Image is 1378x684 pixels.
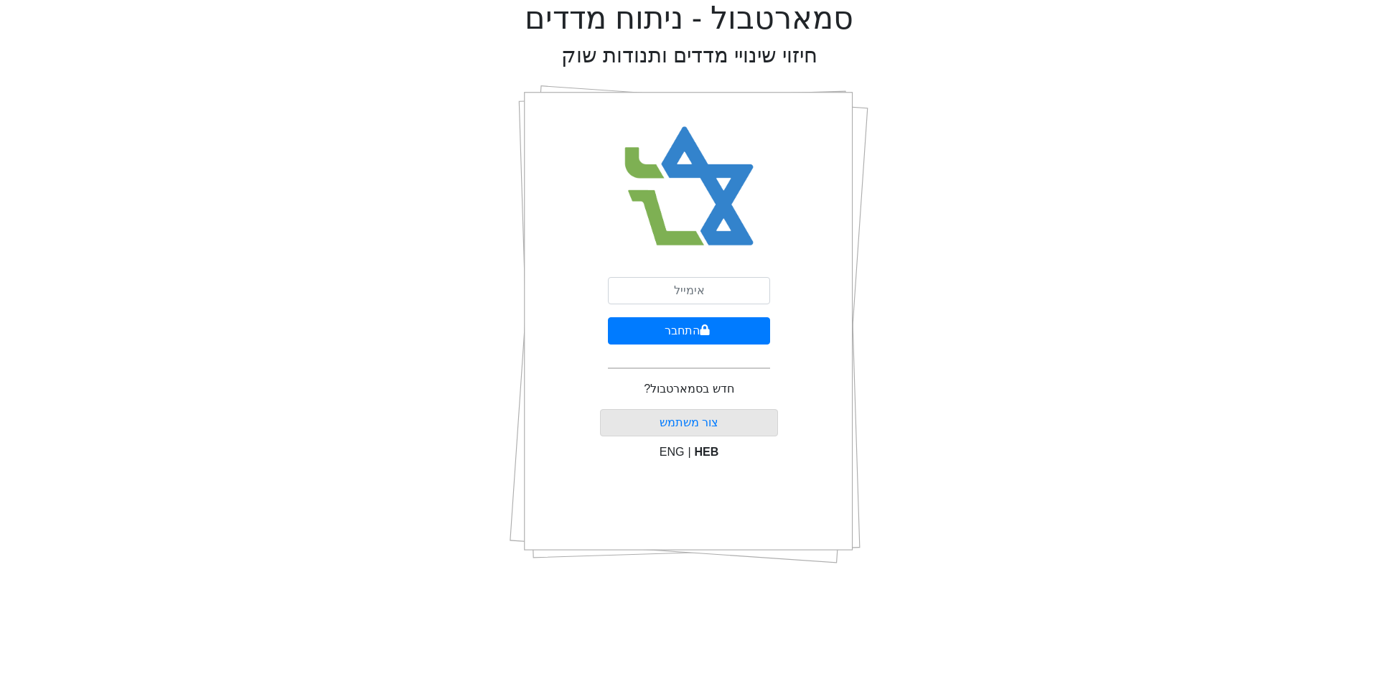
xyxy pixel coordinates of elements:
button: צור משתמש [600,409,779,436]
button: התחבר [608,317,770,345]
img: Smart Bull [611,108,767,266]
a: צור משתמש [660,416,718,428]
input: אימייל [608,277,770,304]
span: ENG [660,446,685,458]
span: HEB [695,446,719,458]
span: | [688,446,690,458]
h2: חיזוי שינויי מדדים ותנודות שוק [561,43,817,68]
p: חדש בסמארטבול? [644,380,733,398]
